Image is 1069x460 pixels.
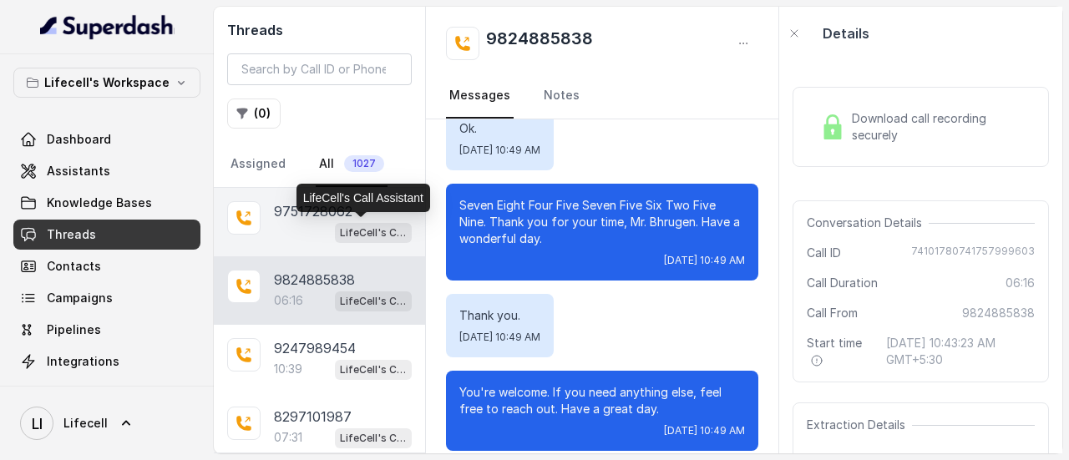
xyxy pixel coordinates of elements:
span: Pipelines [47,321,101,338]
span: Dashboard [47,131,111,148]
span: 1027 [344,155,384,172]
p: 9824885838 [274,270,355,290]
p: Ok. [459,120,540,137]
a: Dashboard [13,124,200,154]
a: All1027 [316,142,388,187]
a: Campaigns [13,283,200,313]
nav: Tabs [446,73,758,119]
span: Campaigns [47,290,113,306]
span: [DATE] 10:49 AM [664,254,745,267]
a: Assigned [227,142,289,187]
span: Lifecell [63,415,108,432]
p: 9751728062 [274,201,352,221]
a: API Settings [13,378,200,408]
p: LifeCell's Call Assistant [340,361,407,378]
span: [DATE] 10:43:23 AM GMT+5:30 [886,335,1035,368]
p: Thank you. [459,307,540,324]
p: 9247989454 [274,338,356,358]
img: light.svg [40,13,175,40]
span: [DATE] 10:49 AM [664,424,745,437]
text: LI [32,415,43,432]
p: LifeCell's Call Assistant [340,430,407,447]
span: Contacts [47,258,101,275]
p: You're welcome. If you need anything else, feel free to reach out. Have a great day. [459,384,745,417]
span: 9824885838 [962,305,1035,321]
a: Knowledge Bases [13,188,200,218]
img: Lock Icon [820,114,845,139]
p: 8297101987 [274,407,352,427]
a: Assistants [13,156,200,186]
span: [DATE] 10:49 AM [459,144,540,157]
span: Knowledge Bases [47,195,152,211]
span: Conversation Details [807,215,929,231]
p: LifeCell's Call Assistant [340,293,407,310]
h2: Threads [227,20,412,40]
span: Download call recording securely [852,110,1028,144]
span: 06:16 [1006,275,1035,291]
p: 10:39 [274,361,302,377]
span: Assistants [47,163,110,179]
a: Messages [446,73,514,119]
a: Lifecell [13,400,200,447]
p: LifeCell's Call Assistant [340,225,407,241]
span: Threads [47,226,96,243]
a: Notes [540,73,583,119]
span: Start time [807,335,873,368]
button: Lifecell's Workspace [13,68,200,98]
p: Lifecell's Workspace [44,73,170,93]
p: 07:31 [274,429,302,446]
a: Contacts [13,251,200,281]
p: Details [823,23,869,43]
span: API Settings [47,385,119,402]
span: [DATE] 10:49 AM [459,331,540,344]
p: 06:16 [274,292,303,309]
p: Seven Eight Four Five Seven Five Six Two Five Nine. Thank you for your time, Mr. Bhrugen. Have a ... [459,197,745,247]
a: Integrations [13,346,200,377]
a: Threads [13,220,200,250]
span: Call ID [807,245,841,261]
span: Integrations [47,353,119,370]
input: Search by Call ID or Phone Number [227,53,412,85]
span: Call From [807,305,858,321]
span: Extraction Details [807,417,912,433]
a: Pipelines [13,315,200,345]
nav: Tabs [227,142,412,187]
span: 74101780741757999603 [911,245,1035,261]
div: LifeCell's Call Assistant [296,184,430,212]
button: (0) [227,99,281,129]
span: Call Duration [807,275,878,291]
h2: 9824885838 [486,27,593,60]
